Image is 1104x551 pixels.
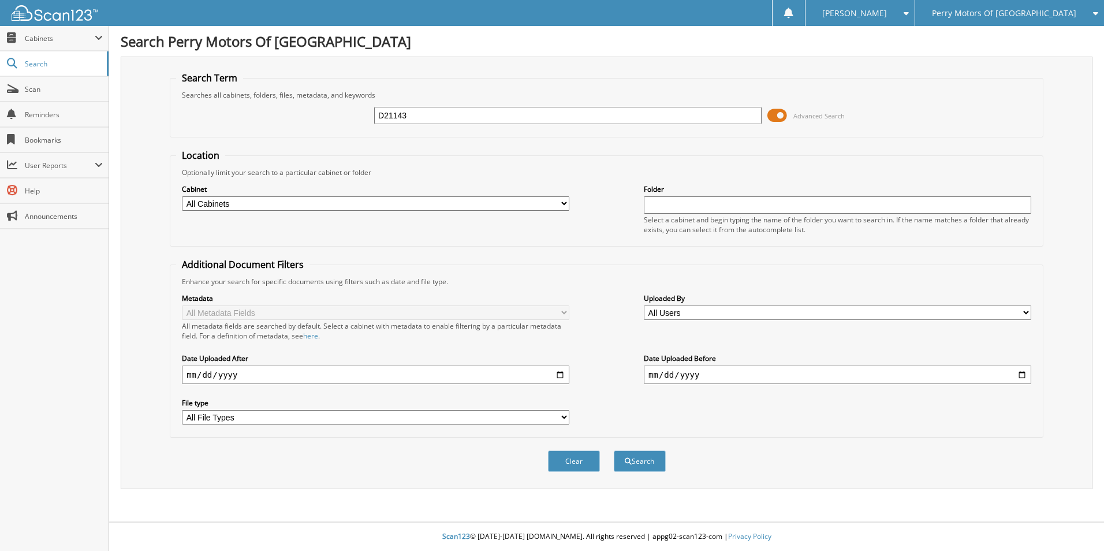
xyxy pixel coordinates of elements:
[822,10,887,17] span: [PERSON_NAME]
[176,72,243,84] legend: Search Term
[25,135,103,145] span: Bookmarks
[182,184,569,194] label: Cabinet
[25,84,103,94] span: Scan
[614,451,666,472] button: Search
[644,353,1031,363] label: Date Uploaded Before
[25,161,95,170] span: User Reports
[182,321,569,341] div: All metadata fields are searched by default. Select a cabinet with metadata to enable filtering b...
[793,111,845,120] span: Advanced Search
[25,33,95,43] span: Cabinets
[182,366,569,384] input: start
[176,258,309,271] legend: Additional Document Filters
[182,293,569,303] label: Metadata
[644,293,1031,303] label: Uploaded By
[25,59,101,69] span: Search
[548,451,600,472] button: Clear
[1046,496,1104,551] iframe: Chat Widget
[12,5,98,21] img: scan123-logo-white.svg
[109,523,1104,551] div: © [DATE]-[DATE] [DOMAIN_NAME]. All rights reserved | appg02-scan123-com |
[728,531,771,541] a: Privacy Policy
[25,110,103,120] span: Reminders
[176,277,1037,286] div: Enhance your search for specific documents using filters such as date and file type.
[644,366,1031,384] input: end
[182,398,569,408] label: File type
[442,531,470,541] span: Scan123
[176,149,225,162] legend: Location
[25,211,103,221] span: Announcements
[303,331,318,341] a: here
[644,215,1031,234] div: Select a cabinet and begin typing the name of the folder you want to search in. If the name match...
[644,184,1031,194] label: Folder
[176,90,1037,100] div: Searches all cabinets, folders, files, metadata, and keywords
[25,186,103,196] span: Help
[182,353,569,363] label: Date Uploaded After
[121,32,1092,51] h1: Search Perry Motors Of [GEOGRAPHIC_DATA]
[932,10,1076,17] span: Perry Motors Of [GEOGRAPHIC_DATA]
[176,167,1037,177] div: Optionally limit your search to a particular cabinet or folder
